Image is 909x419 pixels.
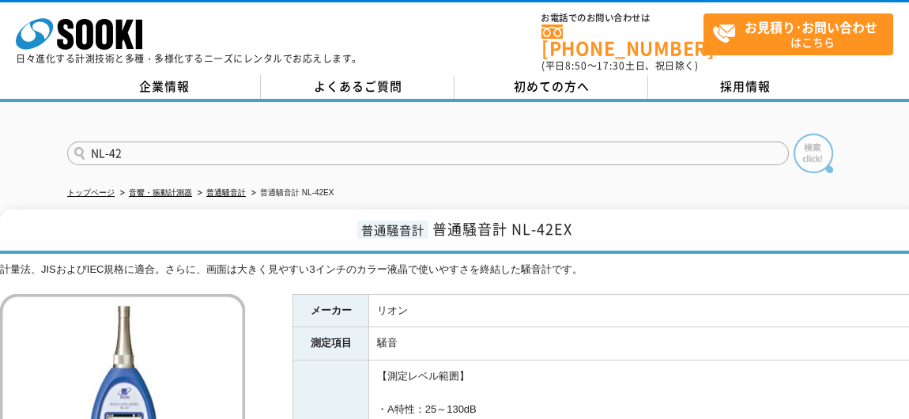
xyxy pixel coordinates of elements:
span: 17:30 [597,59,625,73]
span: 普通騒音計 [357,221,428,239]
th: 測定項目 [293,327,369,360]
input: 商品名、型式、NETIS番号を入力してください [67,142,789,165]
a: 普通騒音計 [206,188,246,197]
span: はこちら [712,14,892,54]
a: トップページ [67,188,115,197]
a: [PHONE_NUMBER] [541,25,703,57]
p: 日々進化する計測技術と多種・多様化するニーズにレンタルでお応えします。 [16,54,362,63]
a: 初めての方へ [455,75,648,99]
span: (平日 ～ 土日、祝日除く) [541,59,698,73]
a: お見積り･お問い合わせはこちら [703,13,893,55]
a: 採用情報 [648,75,842,99]
strong: お見積り･お問い合わせ [745,17,877,36]
img: btn_search.png [794,134,833,173]
li: 普通騒音計 NL-42EX [248,185,334,202]
span: 8:50 [565,59,587,73]
span: 普通騒音計 NL-42EX [432,218,572,240]
a: よくあるご質問 [261,75,455,99]
span: お電話でのお問い合わせは [541,13,703,23]
span: 初めての方へ [514,77,590,95]
th: メーカー [293,294,369,327]
a: 企業情報 [67,75,261,99]
a: 音響・振動計測器 [129,188,192,197]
